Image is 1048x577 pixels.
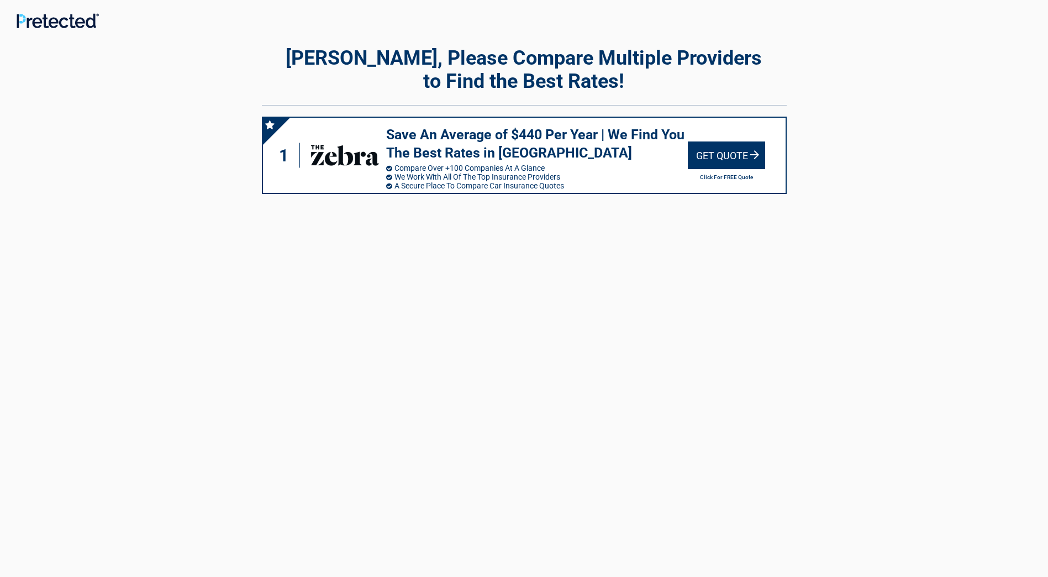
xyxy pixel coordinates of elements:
li: We Work With All Of The Top Insurance Providers [386,172,688,181]
h3: Save An Average of $440 Per Year | We Find You The Best Rates in [GEOGRAPHIC_DATA] [386,126,688,162]
div: 1 [274,143,301,168]
img: Main Logo [17,13,99,28]
h2: Click For FREE Quote [688,174,765,180]
li: A Secure Place To Compare Car Insurance Quotes [386,181,688,190]
img: thezebra's logo [309,138,380,172]
div: Get Quote [688,141,765,169]
li: Compare Over +100 Companies At A Glance [386,164,688,172]
h2: [PERSON_NAME], Please Compare Multiple Providers to Find the Best Rates! [262,46,787,93]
